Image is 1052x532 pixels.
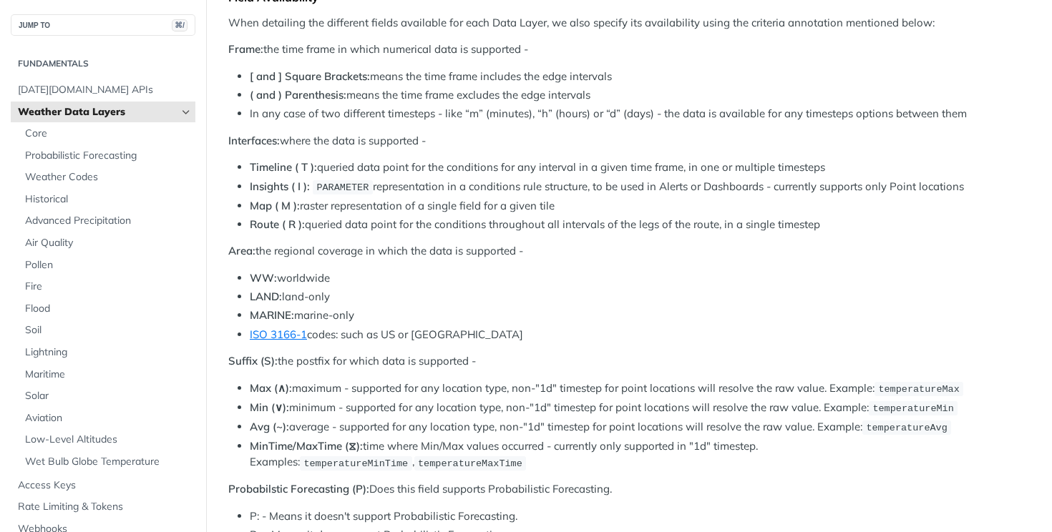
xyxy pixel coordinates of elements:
strong: Timeline ( T ): [250,160,317,174]
span: temperatureMaxTime [418,458,522,468]
a: Aviation [18,408,195,429]
strong: Insights ( I ): [250,179,310,193]
a: Air Quality [18,232,195,254]
span: Aviation [25,411,192,425]
span: Access Keys [18,478,192,493]
span: Rate Limiting & Tokens [18,500,192,514]
span: Solar [25,389,192,403]
a: Solar [18,385,195,407]
span: Pollen [25,258,192,272]
a: Weather Data LayersHide subpages for Weather Data Layers [11,102,195,123]
span: Maritime [25,368,192,382]
li: marine-only [250,307,1030,324]
strong: Route ( R ): [250,217,305,231]
strong: Area: [228,244,255,257]
span: temperatureMin [872,403,953,414]
span: temperatureAvg [866,423,947,433]
a: Probabilistic Forecasting [18,145,195,167]
li: means the time frame includes the edge intervals [250,69,1030,85]
li: raster representation of a single field for a given tile [250,198,1030,215]
strong: MARINE: [250,308,294,322]
span: Low-Level Altitudes [25,433,192,447]
strong: LAND: [250,290,282,303]
p: Does this field supports Probabilistic Forecasting. [228,481,1030,498]
a: Access Keys [11,475,195,496]
span: temperatureMax [878,384,959,395]
li: land-only [250,289,1030,305]
li: maximum - supported for any location type, non-"1d" timestep for point locations will resolve the... [250,380,1030,397]
strong: Min (∨): [250,400,289,414]
span: Core [25,127,192,141]
li: queried data point for the conditions throughout all intervals of the legs of the route, in a sin... [250,217,1030,233]
strong: ( and ) Parenthesis: [250,88,346,102]
strong: Max (∧): [250,381,292,395]
li: time where Min/Max values occurred - currently only supported in "1d" timestep. Examples: , [250,438,1030,471]
a: Fire [18,276,195,297]
span: [DATE][DOMAIN_NAME] APIs [18,83,192,97]
button: Hide subpages for Weather Data Layers [180,107,192,118]
strong: Probabilstic Forecasting (P): [228,482,369,496]
p: When detailing the different fields available for each Data Layer, we also specify its availabili... [228,15,1030,31]
strong: Avg (~): [250,420,289,433]
a: [DATE][DOMAIN_NAME] APIs [11,79,195,101]
li: means the time frame excludes the edge intervals [250,87,1030,104]
span: Air Quality [25,236,192,250]
a: Wet Bulb Globe Temperature [18,451,195,473]
li: queried data point for the conditions for any interval in a given time frame, in one or multiple ... [250,159,1030,176]
span: Lightning [25,345,192,360]
span: PARAMETER [316,182,369,193]
span: Soil [25,323,192,338]
span: Historical [25,192,192,207]
li: minimum - supported for any location type, non-"1d" timestep for point locations will resolve the... [250,400,1030,416]
a: Historical [18,189,195,210]
a: ISO 3166-1 [250,327,307,341]
strong: MinTime/MaxTime (⧖): [250,439,363,453]
span: Weather Data Layers [18,105,177,119]
strong: Suffix (S): [228,354,278,368]
p: the regional coverage in which the data is supported - [228,243,1030,260]
li: representation in a conditions rule structure, to be used in Alerts or Dashboards - currently sup... [250,179,1030,195]
span: Fire [25,280,192,294]
li: average - supported for any location type, non-"1d" timestep for point locations will resolve the... [250,419,1030,435]
a: Core [18,123,195,144]
strong: [ and ] Square Brackets: [250,69,370,83]
a: Low-Level Altitudes [18,429,195,450]
strong: WW: [250,271,277,285]
a: Flood [18,298,195,320]
span: Advanced Precipitation [25,214,192,228]
span: Weather Codes [25,170,192,184]
h2: Fundamentals [11,57,195,70]
span: Wet Bulb Globe Temperature [25,455,192,469]
strong: Interfaces: [228,134,280,147]
span: temperatureMinTime [303,458,408,468]
a: Maritime [18,364,195,385]
a: Soil [18,320,195,341]
p: the postfix for which data is supported - [228,353,1030,370]
button: JUMP TO⌘/ [11,14,195,36]
span: Probabilistic Forecasting [25,149,192,163]
span: Flood [25,302,192,316]
a: Pollen [18,255,195,276]
p: the time frame in which numerical data is supported - [228,41,1030,58]
a: Lightning [18,342,195,363]
a: Rate Limiting & Tokens [11,496,195,518]
li: In any case of two different timesteps - like “m” (minutes), “h” (hours) or “d” (days) - the data... [250,106,1030,122]
li: codes: such as US or [GEOGRAPHIC_DATA] [250,327,1030,343]
span: ⌘/ [172,19,187,31]
strong: Frame: [228,42,263,56]
a: Weather Codes [18,167,195,188]
p: where the data is supported - [228,133,1030,149]
a: Advanced Precipitation [18,210,195,232]
li: P: - Means it doesn't support Probabilistic Forecasting. [250,508,1030,525]
strong: Map ( M ): [250,199,300,212]
li: worldwide [250,270,1030,287]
